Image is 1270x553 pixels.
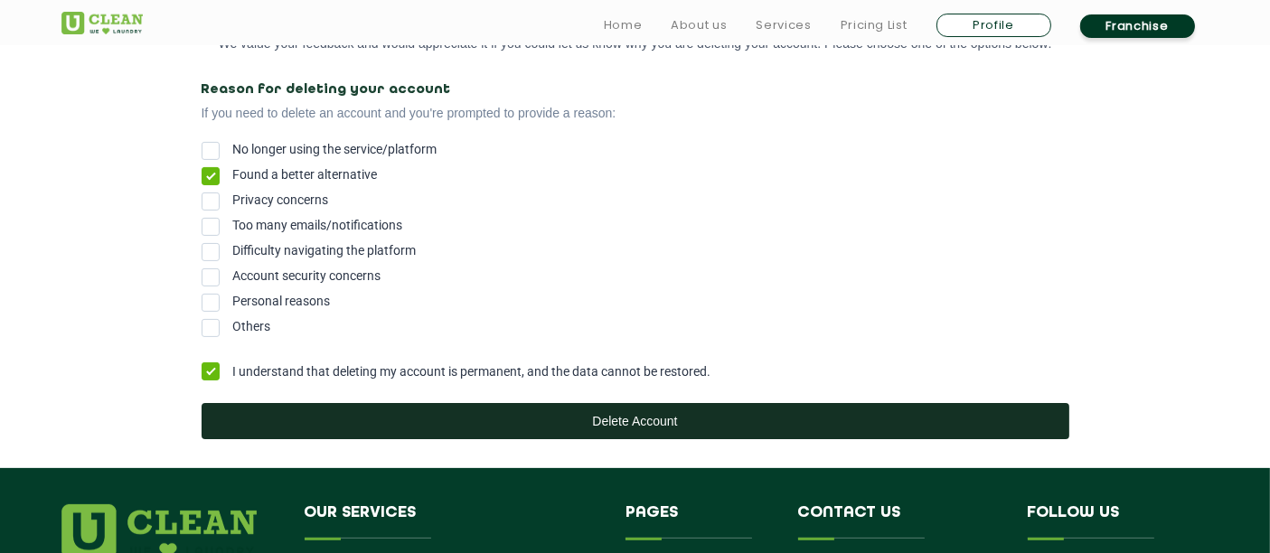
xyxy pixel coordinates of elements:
span: Personal reasons [233,294,331,308]
span: No longer using the service/platform [233,142,437,156]
button: Delete Account [202,403,1069,439]
h4: Contact us [798,504,1001,539]
h4: Our Services [305,504,599,539]
a: Services [756,14,811,36]
a: About us [671,14,727,36]
span: I understand that deleting my account is permanent, and the data cannot be restored. [233,364,711,379]
a: Profile [936,14,1051,37]
span: Too many emails/notifications [233,218,403,232]
a: Pricing List [841,14,908,36]
h4: Pages [626,504,771,539]
img: UClean Laundry and Dry Cleaning [61,12,143,34]
h4: Follow us [1028,504,1187,539]
span: Difficulty navigating the platform [233,243,417,258]
span: Others [233,319,271,333]
h2: Reason for deleting your account [202,82,1069,98]
a: Franchise [1080,14,1195,38]
span: Privacy concerns [233,192,329,207]
p: If you need to delete an account and you're prompted to provide a reason: [202,106,1069,120]
span: Found a better alternative [233,167,378,182]
a: Home [604,14,643,36]
span: Account security concerns [233,268,381,283]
